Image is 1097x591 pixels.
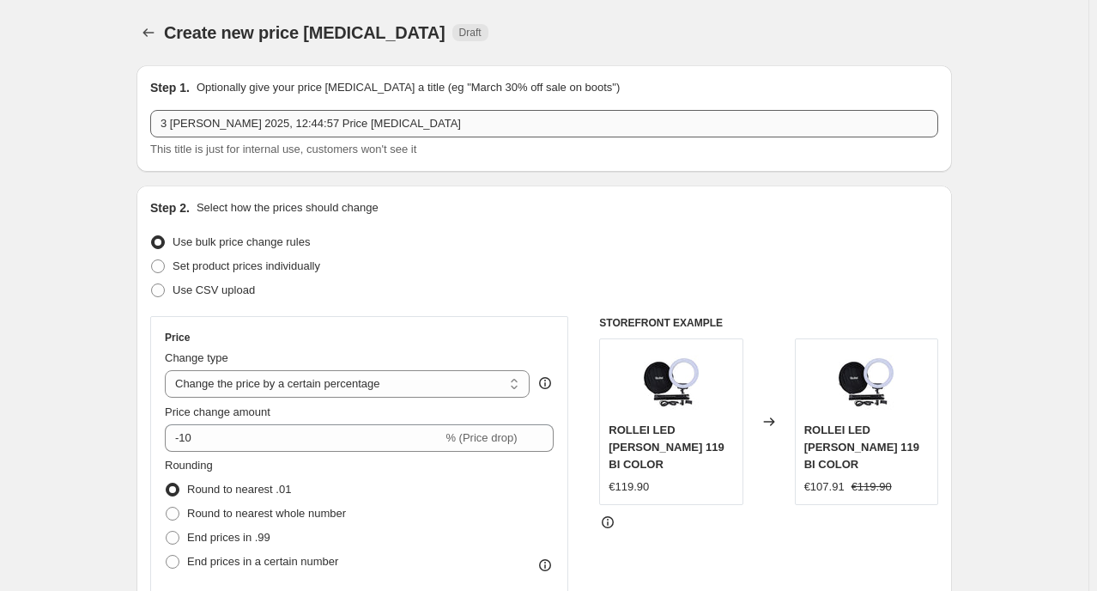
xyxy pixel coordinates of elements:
[165,405,270,418] span: Price change amount
[445,431,517,444] span: % (Price drop)
[164,23,445,42] span: Create new price [MEDICAL_DATA]
[173,259,320,272] span: Set product prices individually
[187,483,291,496] span: Round to nearest .01
[197,199,379,216] p: Select how the prices should change
[459,26,482,40] span: Draft
[804,423,919,471] span: ROLLEI LED [PERSON_NAME] 119 BI COLOR
[173,235,310,248] span: Use bulk price change rules
[136,21,161,45] button: Price change jobs
[165,351,228,364] span: Change type
[173,283,255,296] span: Use CSV upload
[165,331,190,344] h3: Price
[832,348,900,417] img: FFDistribuzione-Rollei-Led-Circolare-RL119-Bi-Color-3_80x.jpg
[187,531,270,544] span: End prices in .99
[804,480,845,493] span: €107.91
[609,423,724,471] span: ROLLEI LED [PERSON_NAME] 119 BI COLOR
[150,110,938,137] input: 30% off holiday sale
[637,348,706,417] img: FFDistribuzione-Rollei-Led-Circolare-RL119-Bi-Color-3_80x.jpg
[852,480,892,493] span: €119.90
[150,199,190,216] h2: Step 2.
[609,480,649,493] span: €119.90
[599,316,938,330] h6: STOREFRONT EXAMPLE
[150,143,416,155] span: This title is just for internal use, customers won't see it
[165,424,442,452] input: -15
[150,79,190,96] h2: Step 1.
[197,79,620,96] p: Optionally give your price [MEDICAL_DATA] a title (eg "March 30% off sale on boots")
[165,459,213,472] span: Rounding
[187,555,338,568] span: End prices in a certain number
[187,507,346,520] span: Round to nearest whole number
[536,375,554,392] div: help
